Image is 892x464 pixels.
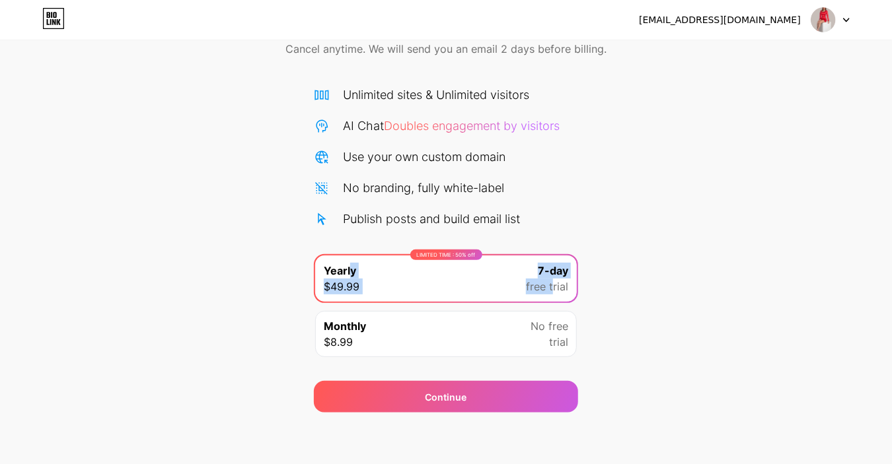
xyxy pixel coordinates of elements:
[343,148,505,166] div: Use your own custom domain
[526,279,568,294] span: free trial
[531,318,568,334] span: No free
[538,263,568,279] span: 7-day
[285,41,607,57] span: Cancel anytime. We will send you an email 2 days before billing.
[426,390,467,404] div: Continue
[384,119,560,133] span: Doubles engagement by visitors
[343,210,520,228] div: Publish posts and build email list
[811,7,836,32] img: angela_cute
[324,334,353,350] span: $8.99
[324,279,359,294] span: $49.99
[549,334,568,350] span: trial
[639,13,801,27] div: [EMAIL_ADDRESS][DOMAIN_NAME]
[410,249,482,260] div: LIMITED TIME : 50% off
[343,86,529,104] div: Unlimited sites & Unlimited visitors
[343,117,560,135] div: AI Chat
[343,179,504,197] div: No branding, fully white-label
[324,263,356,279] span: Yearly
[324,318,366,334] span: Monthly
